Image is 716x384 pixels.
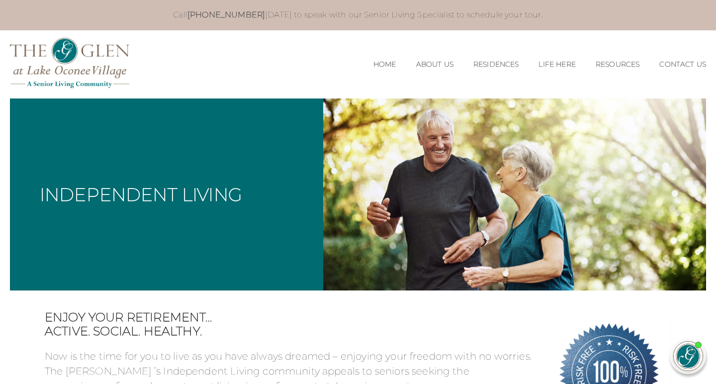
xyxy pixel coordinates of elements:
[538,60,575,69] a: Life Here
[659,60,706,69] a: Contact Us
[596,60,639,69] a: Resources
[373,60,396,69] a: Home
[674,342,703,371] img: avatar
[46,10,670,20] p: Call [DATE] to speak with our Senior Living Specialist to schedule your tour.
[187,10,265,19] a: [PHONE_NUMBER]
[45,310,532,325] span: Enjoy your retirement…
[10,38,129,88] img: The Glen Lake Oconee Home
[473,60,519,69] a: Residences
[416,60,453,69] a: About Us
[45,324,532,339] span: Active. Social. Healthy.
[40,186,242,203] h1: Independent Living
